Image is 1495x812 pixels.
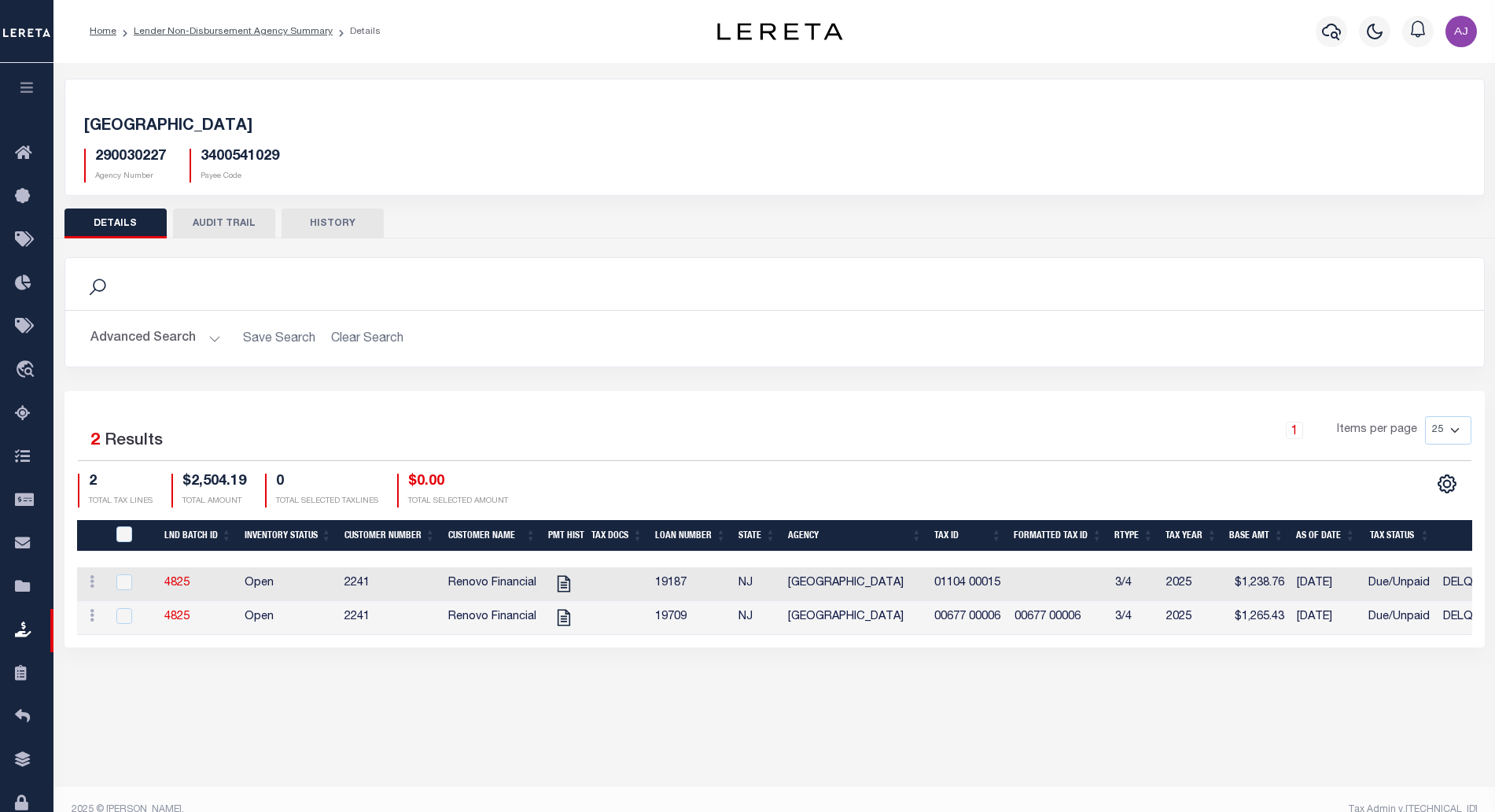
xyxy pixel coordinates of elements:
[89,496,153,507] p: TOTAL TAX LINES
[782,601,927,635] td: [GEOGRAPHIC_DATA]
[95,171,166,183] p: Agency Number
[90,27,116,36] a: Home
[1159,520,1223,552] th: Tax Year: activate to sort column ascending
[442,520,543,552] th: Customer Name: activate to sort column ascending
[338,601,442,635] td: 2241
[338,520,442,552] th: Customer Number: activate to sort column ascending
[408,474,508,491] h4: $0.00
[164,611,190,622] a: 4825
[238,601,338,635] td: Open
[158,520,238,552] th: LND Batch ID: activate to sort column ascending
[338,567,442,601] td: 2241
[1337,422,1417,439] span: Items per page
[1223,520,1290,552] th: Base Amt: activate to sort column ascending
[64,209,167,238] button: DETAILS
[1007,520,1108,552] th: Formatted Tax Id: activate to sort column ascending
[1368,578,1430,589] span: Due/Unpaid
[276,496,378,507] p: TOTAL SELECTED TAXLINES
[1109,567,1160,601] td: 3/4
[105,429,163,454] label: Results
[1291,601,1362,635] td: [DATE]
[649,567,732,601] td: 19187
[442,601,543,635] td: Renovo Financial
[333,24,381,39] li: Details
[408,496,508,507] p: TOTAL SELECTED AMOUNT
[649,601,732,635] td: 19709
[782,520,928,552] th: Agency: activate to sort column ascending
[77,520,107,552] th: &nbsp;&nbsp;&nbsp;&nbsp;&nbsp;&nbsp;&nbsp;&nbsp;&nbsp;&nbsp;
[732,520,782,552] th: State: activate to sort column ascending
[89,474,153,491] h4: 2
[182,474,246,491] h4: $2,504.19
[15,360,40,381] i: travel_explore
[1224,601,1291,635] td: $1,265.43
[1445,16,1477,47] img: svg+xml;base64,PHN2ZyB4bWxucz0iaHR0cDovL3d3dy53My5vcmcvMjAwMC9zdmciIHBvaW50ZXItZXZlbnRzPSJub25lIi...
[238,520,338,552] th: Inventory Status: activate to sort column ascending
[282,209,384,238] button: HISTORY
[732,601,782,635] td: NJ
[928,601,1008,635] td: 00677 00006
[134,27,333,36] a: Lender Non-Disbursement Agency Summary
[732,567,782,601] td: NJ
[1224,567,1291,601] td: $1,238.76
[1008,601,1109,635] td: 00677 00006
[201,171,279,183] p: Payee Code
[164,578,190,589] a: 4825
[182,496,246,507] p: TOTAL AMOUNT
[107,520,158,552] th: QID
[238,567,338,601] td: Open
[1361,520,1436,552] th: Tax Status: activate to sort column ascending
[1368,611,1430,622] span: Due/Unpaid
[276,474,378,491] h4: 0
[1286,422,1303,439] a: 1
[442,567,543,601] td: Renovo Financial
[1290,520,1361,552] th: As Of Date: activate to sort column ascending
[90,433,100,449] span: 2
[1109,601,1160,635] td: 3/4
[173,209,275,238] button: AUDIT TRAIL
[928,567,1008,601] td: 01104 00015
[717,23,843,40] img: logo-dark.svg
[90,323,221,354] button: Advanced Search
[1160,601,1224,635] td: 2025
[928,520,1008,552] th: Tax Id: activate to sort column ascending
[95,149,166,166] h5: 290030227
[84,119,252,135] span: [GEOGRAPHIC_DATA]
[584,520,649,552] th: Tax Docs: activate to sort column ascending
[542,520,584,552] th: Pmt Hist
[1291,567,1362,601] td: [DATE]
[1160,567,1224,601] td: 2025
[649,520,732,552] th: Loan Number: activate to sort column ascending
[201,149,279,166] h5: 3400541029
[1108,520,1159,552] th: RType: activate to sort column ascending
[782,567,927,601] td: [GEOGRAPHIC_DATA]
